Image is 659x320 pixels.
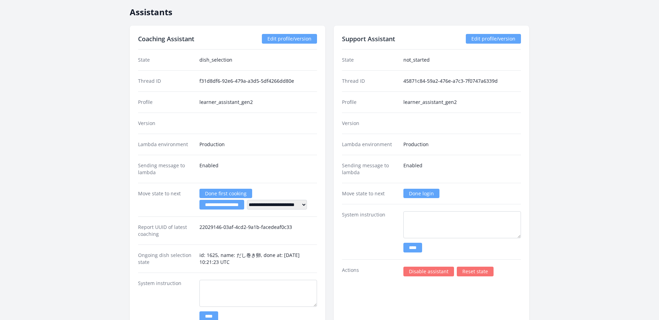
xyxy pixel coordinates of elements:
[342,120,398,127] dt: Version
[138,224,194,238] dt: Report UUID of latest coaching
[342,56,398,63] dt: State
[199,224,317,238] dd: 22029146-03af-4cd2-9a1b-facedeaf0c33
[403,78,521,85] dd: 45871c84-59a2-476e-a7c3-7f0747a6339d
[262,34,317,44] a: Edit profile/version
[199,189,252,198] a: Done first cooking
[403,189,439,198] a: Done login
[342,141,398,148] dt: Lambda environment
[342,267,398,276] dt: Actions
[199,252,317,266] dd: id: 1625, name: だし巻き卵, done at: [DATE] 10:21:23 UTC
[138,120,194,127] dt: Version
[403,141,521,148] dd: Production
[403,56,521,63] dd: not_started
[342,211,398,252] dt: System instruction
[138,162,194,176] dt: Sending message to lambda
[466,34,521,44] a: Edit profile/version
[138,252,194,266] dt: Ongoing dish selection state
[342,162,398,176] dt: Sending message to lambda
[403,267,454,276] a: Disable assistant
[342,34,395,44] h2: Support Assistant
[138,141,194,148] dt: Lambda environment
[138,78,194,85] dt: Thread ID
[457,267,494,276] a: Reset state
[403,99,521,106] dd: learner_assistant_gen2
[403,162,521,176] dd: Enabled
[130,1,529,17] h2: Assistants
[199,141,317,148] dd: Production
[138,190,194,210] dt: Move state to next
[138,99,194,106] dt: Profile
[199,56,317,63] dd: dish_selection
[199,78,317,85] dd: f31d8df6-92e6-479a-a3d5-5df4266dd80e
[199,162,317,176] dd: Enabled
[138,56,194,63] dt: State
[138,34,194,44] h2: Coaching Assistant
[342,99,398,106] dt: Profile
[342,190,398,197] dt: Move state to next
[199,99,317,106] dd: learner_assistant_gen2
[342,78,398,85] dt: Thread ID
